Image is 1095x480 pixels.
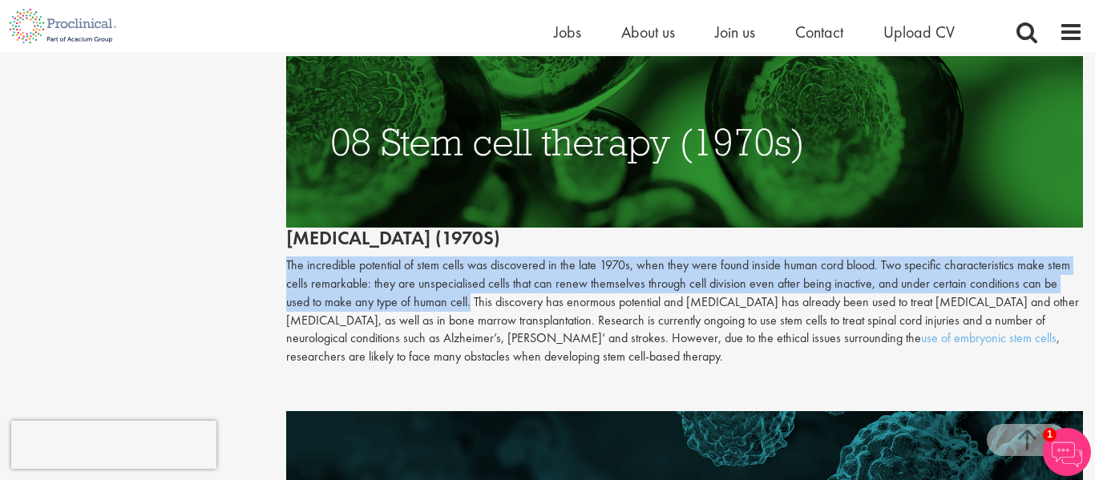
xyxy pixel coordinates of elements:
a: About us [621,22,675,42]
a: use of embryonic stem cells [921,329,1057,346]
iframe: reCAPTCHA [11,421,216,469]
a: Upload CV [883,22,955,42]
p: The incredible potential of stem cells was discovered in the late 1970s, when they were found ins... [286,256,1084,366]
a: Join us [715,22,755,42]
img: Chatbot [1043,428,1091,476]
a: Jobs [554,22,581,42]
h2: [MEDICAL_DATA] (1970s) [286,56,1084,248]
a: Contact [795,22,843,42]
span: 1 [1043,428,1057,442]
